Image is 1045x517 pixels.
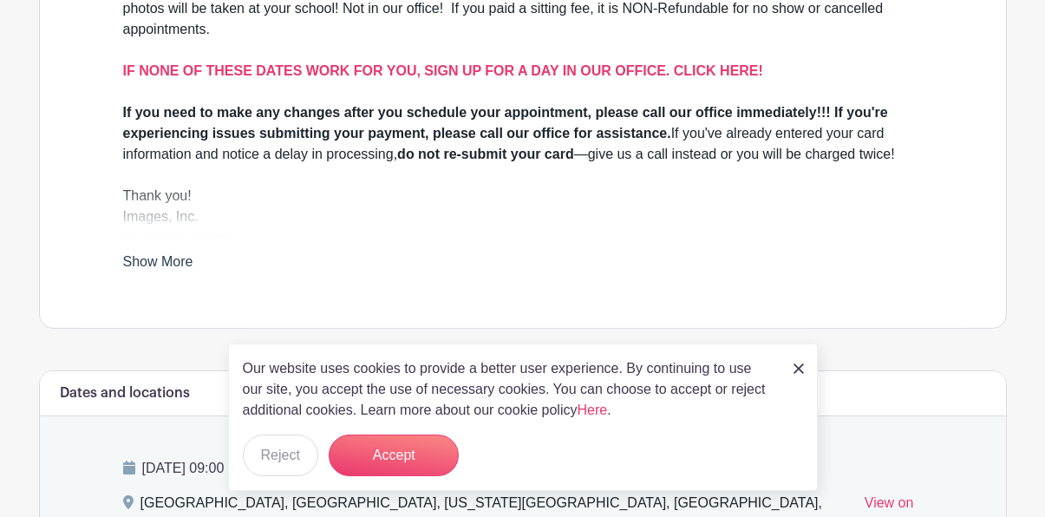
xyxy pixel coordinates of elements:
[329,435,459,476] button: Accept
[243,435,318,476] button: Reject
[397,147,574,161] strong: do not re-submit your card
[123,230,234,245] a: [DOMAIN_NAME]
[123,458,923,479] p: [DATE] 09:00 am to 03:00 pm
[123,254,193,276] a: Show More
[794,363,804,374] img: close_button-5f87c8562297e5c2d7936805f587ecaba9071eb48480494691a3f1689db116b3.svg
[123,186,923,206] div: Thank you!
[123,206,923,248] div: Images, Inc.
[578,402,608,417] a: Here
[123,102,923,165] div: If you've already entered your card information and notice a delay in processing, —give us a call...
[123,63,763,78] a: IF NONE OF THESE DATES WORK FOR YOU, SIGN UP FOR A DAY IN OUR OFFICE. CLICK HERE!
[61,385,191,402] h6: Dates and locations
[123,105,888,141] strong: If you need to make any changes after you schedule your appointment, please call our office immed...
[243,358,775,421] p: Our website uses cookies to provide a better user experience. By continuing to use our site, you ...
